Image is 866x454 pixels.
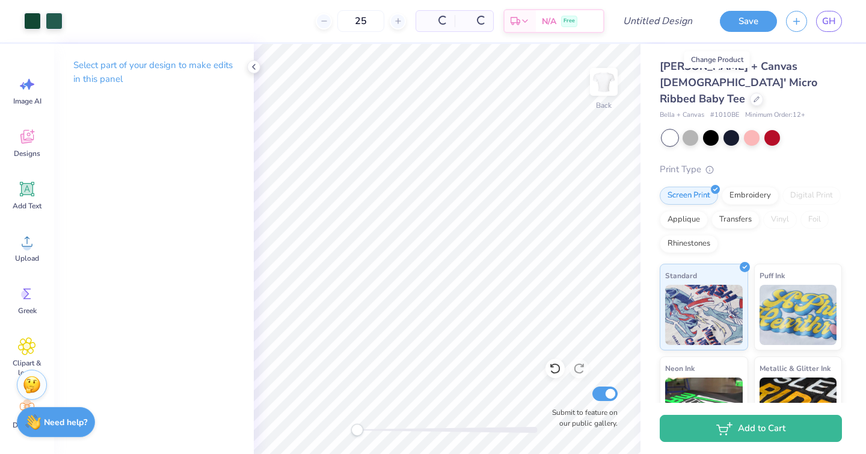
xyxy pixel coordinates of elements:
[73,58,235,86] p: Select part of your design to make edits in this panel
[782,187,841,205] div: Digital Print
[665,362,695,375] span: Neon Ink
[660,110,704,120] span: Bella + Canvas
[596,100,612,111] div: Back
[665,378,743,438] img: Neon Ink
[720,11,777,32] button: Save
[13,96,41,106] span: Image AI
[660,187,718,205] div: Screen Print
[822,14,836,28] span: GH
[44,417,87,428] strong: Need help?
[760,362,831,375] span: Metallic & Glitter Ink
[613,9,702,33] input: Untitled Design
[564,17,575,25] span: Free
[763,211,797,229] div: Vinyl
[665,269,697,282] span: Standard
[760,285,837,345] img: Puff Ink
[13,201,41,211] span: Add Text
[7,358,47,378] span: Clipart & logos
[710,110,739,120] span: # 1010BE
[542,15,556,28] span: N/A
[665,285,743,345] img: Standard
[351,424,363,436] div: Accessibility label
[18,306,37,316] span: Greek
[13,420,41,430] span: Decorate
[15,253,39,263] span: Upload
[660,163,842,176] div: Print Type
[14,149,40,158] span: Designs
[592,70,616,94] img: Back
[816,11,842,32] a: GH
[337,10,384,32] input: – –
[660,211,708,229] div: Applique
[660,415,842,442] button: Add to Cart
[711,211,760,229] div: Transfers
[800,211,829,229] div: Foil
[722,187,779,205] div: Embroidery
[684,51,750,68] div: Change Product
[545,407,618,429] label: Submit to feature on our public gallery.
[660,235,718,253] div: Rhinestones
[745,110,805,120] span: Minimum Order: 12 +
[660,59,817,106] span: [PERSON_NAME] + Canvas [DEMOGRAPHIC_DATA]' Micro Ribbed Baby Tee
[760,378,837,438] img: Metallic & Glitter Ink
[760,269,785,282] span: Puff Ink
